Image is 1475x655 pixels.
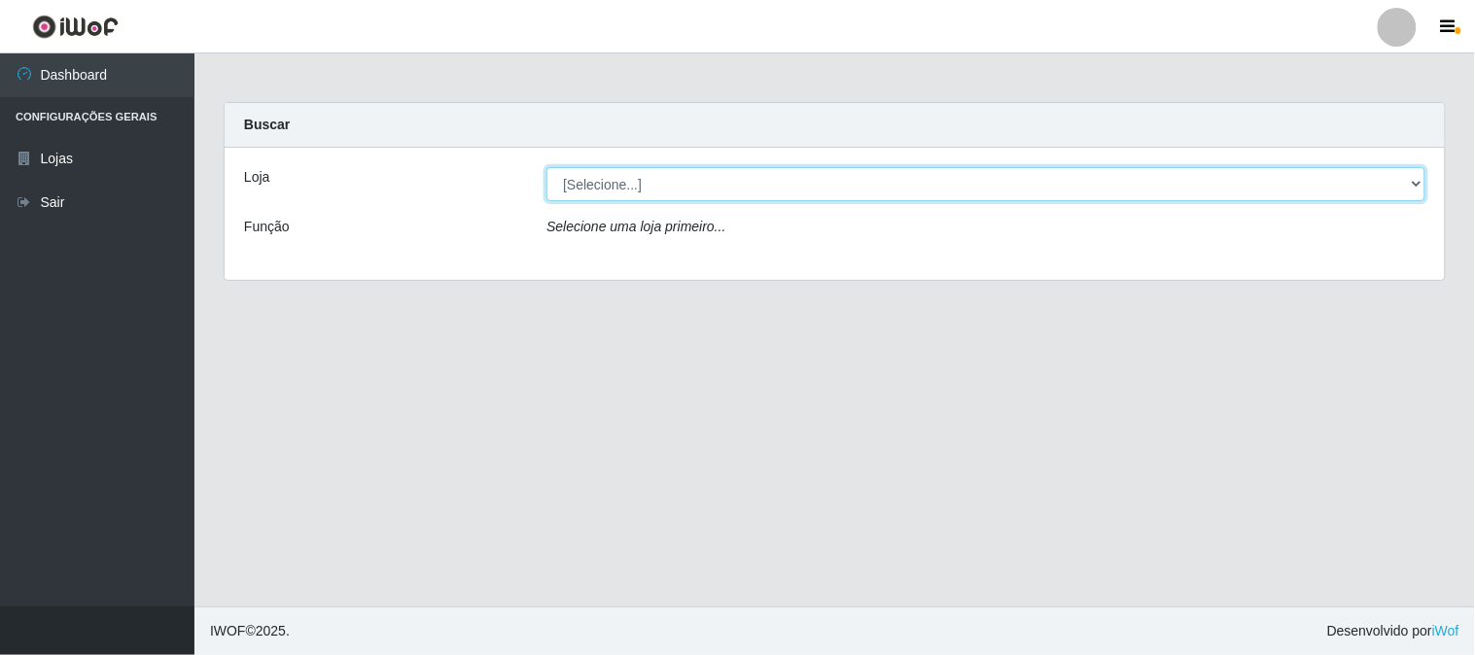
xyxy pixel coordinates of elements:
[244,217,290,237] label: Função
[244,167,269,188] label: Loja
[1327,621,1459,641] span: Desenvolvido por
[1432,623,1459,638] a: iWof
[244,117,290,132] strong: Buscar
[546,219,725,234] i: Selecione uma loja primeiro...
[210,621,290,641] span: © 2025 .
[32,15,119,39] img: CoreUI Logo
[210,623,246,638] span: IWOF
